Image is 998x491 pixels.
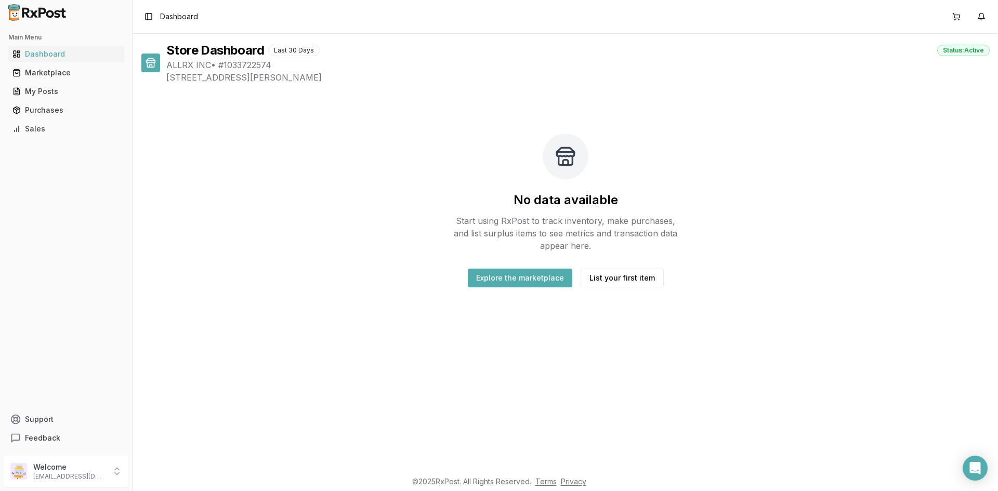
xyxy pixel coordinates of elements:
button: List your first item [581,269,664,287]
span: Dashboard [160,11,198,22]
img: User avatar [10,463,27,480]
span: ALLRX INC • # 1033722574 [166,59,990,71]
div: Marketplace [12,68,120,78]
span: Feedback [25,433,60,443]
p: [EMAIL_ADDRESS][DOMAIN_NAME] [33,472,106,481]
a: Dashboard [8,45,124,63]
nav: breadcrumb [160,11,198,22]
span: [STREET_ADDRESS][PERSON_NAME] [166,71,990,84]
button: Support [4,410,128,429]
div: Status: Active [937,45,990,56]
h2: Main Menu [8,33,124,42]
p: Welcome [33,462,106,472]
div: Open Intercom Messenger [963,456,988,481]
a: Sales [8,120,124,138]
button: My Posts [4,83,128,100]
button: Dashboard [4,46,128,62]
p: Start using RxPost to track inventory, make purchases, and list surplus items to see metrics and ... [449,215,682,252]
div: Last 30 Days [268,45,320,56]
div: Dashboard [12,49,120,59]
a: Purchases [8,101,124,120]
button: Feedback [4,429,128,447]
h2: No data available [514,192,618,208]
div: Sales [12,124,120,134]
h1: Store Dashboard [166,42,264,59]
button: Purchases [4,102,128,118]
div: My Posts [12,86,120,97]
a: Terms [535,477,557,486]
a: Privacy [561,477,586,486]
button: Marketplace [4,64,128,81]
button: Sales [4,121,128,137]
div: Purchases [12,105,120,115]
a: My Posts [8,82,124,101]
img: RxPost Logo [4,4,71,21]
a: Marketplace [8,63,124,82]
button: Explore the marketplace [468,269,572,287]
